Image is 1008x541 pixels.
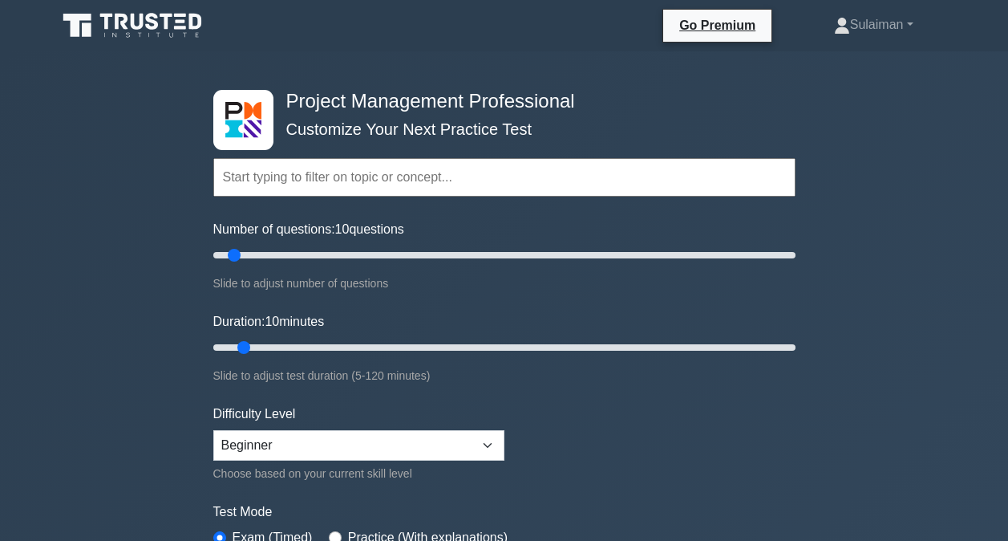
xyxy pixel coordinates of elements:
[280,90,717,113] h4: Project Management Professional
[213,366,795,385] div: Slide to adjust test duration (5-120 minutes)
[213,312,325,332] label: Duration: minutes
[670,15,765,35] a: Go Premium
[213,464,504,483] div: Choose based on your current skill level
[213,220,404,239] label: Number of questions: questions
[213,502,795,522] label: Test Mode
[213,405,296,424] label: Difficulty Level
[213,158,795,197] input: Start typing to filter on topic or concept...
[795,9,952,41] a: Sulaiman
[213,274,795,293] div: Slide to adjust number of questions
[265,315,279,328] span: 10
[335,222,350,236] span: 10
